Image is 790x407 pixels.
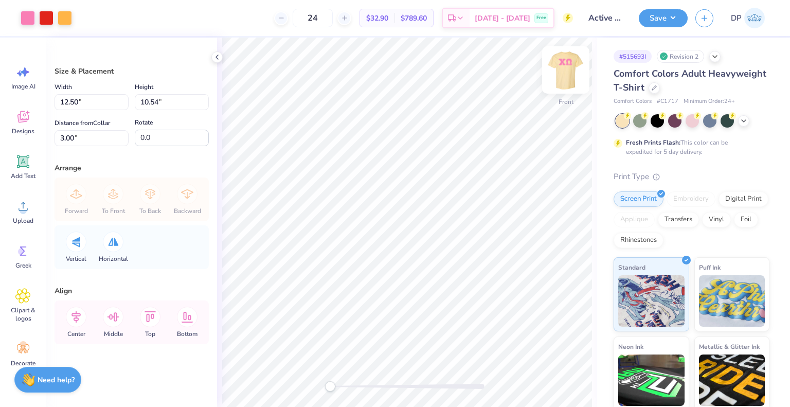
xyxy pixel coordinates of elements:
span: Vertical [66,255,86,263]
label: Distance from Collar [55,117,110,129]
a: DP [726,8,769,28]
div: Foil [734,212,758,227]
span: Image AI [11,82,35,91]
span: $789.60 [401,13,427,24]
div: Front [559,97,573,107]
img: Front [545,49,586,91]
span: # C1717 [657,97,678,106]
div: This color can be expedited for 5 day delivery. [626,138,752,156]
div: Align [55,286,209,296]
span: DP [731,12,742,24]
img: Standard [618,275,685,327]
span: Clipart & logos [6,306,40,323]
label: Height [135,81,153,93]
div: Vinyl [702,212,731,227]
span: Center [67,330,85,338]
span: Standard [618,262,645,273]
img: Neon Ink [618,355,685,406]
span: $32.90 [366,13,388,24]
span: Greek [15,261,31,270]
span: Metallic & Glitter Ink [699,341,760,352]
span: Comfort Colors Adult Heavyweight T-Shirt [614,67,766,94]
span: Top [145,330,155,338]
span: Puff Ink [699,262,721,273]
span: Minimum Order: 24 + [684,97,735,106]
img: Metallic & Glitter Ink [699,355,765,406]
div: Arrange [55,163,209,173]
div: Accessibility label [325,381,335,392]
div: Applique [614,212,655,227]
span: Free [536,14,546,22]
div: # 515693I [614,50,652,63]
label: Width [55,81,72,93]
span: Decorate [11,359,35,367]
label: Rotate [135,116,153,129]
span: Neon Ink [618,341,643,352]
span: Bottom [177,330,197,338]
div: Screen Print [614,191,663,207]
img: Deepanshu Pandey [744,8,765,28]
div: Size & Placement [55,66,209,77]
div: Rhinestones [614,233,663,248]
img: Puff Ink [699,275,765,327]
strong: Fresh Prints Flash: [626,138,680,147]
span: Add Text [11,172,35,180]
div: Revision 2 [657,50,704,63]
span: Designs [12,127,34,135]
span: Comfort Colors [614,97,652,106]
span: Horizontal [99,255,128,263]
button: Save [639,9,688,27]
div: Digital Print [719,191,768,207]
input: Untitled Design [581,8,631,28]
div: Embroidery [667,191,715,207]
div: Transfers [658,212,699,227]
span: Upload [13,217,33,225]
strong: Need help? [38,375,75,385]
div: Print Type [614,171,769,183]
span: [DATE] - [DATE] [475,13,530,24]
span: Middle [104,330,123,338]
input: – – [293,9,333,27]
